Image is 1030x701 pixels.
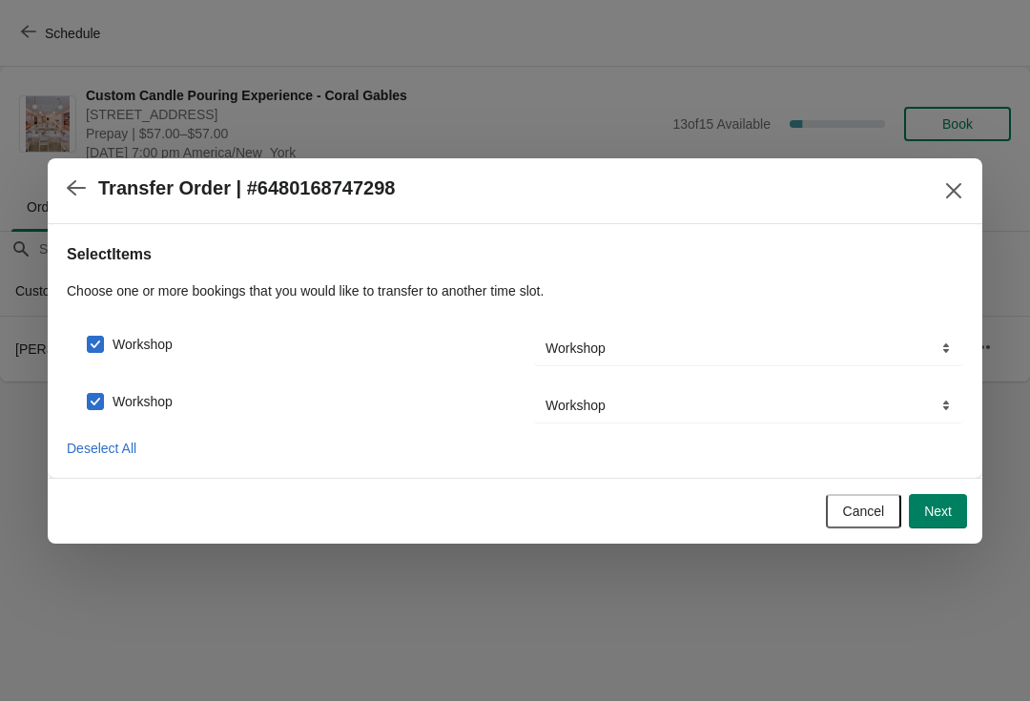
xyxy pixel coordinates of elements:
[67,243,963,266] h2: Select Items
[924,504,952,519] span: Next
[67,441,136,456] span: Deselect All
[59,431,144,465] button: Deselect All
[826,494,902,528] button: Cancel
[843,504,885,519] span: Cancel
[937,174,971,208] button: Close
[113,392,173,411] span: Workshop
[909,494,967,528] button: Next
[67,281,963,300] p: Choose one or more bookings that you would like to transfer to another time slot.
[113,335,173,354] span: Workshop
[98,177,395,199] h2: Transfer Order | #6480168747298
